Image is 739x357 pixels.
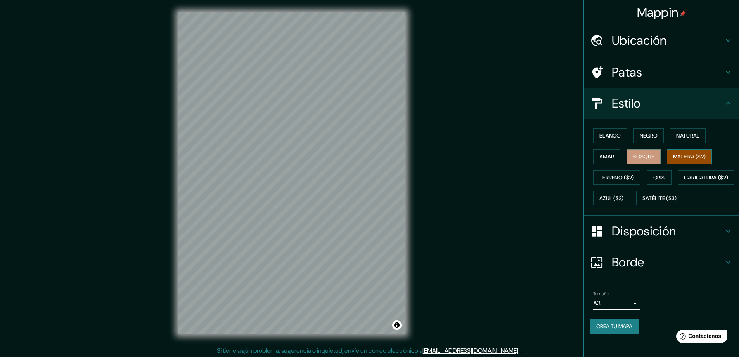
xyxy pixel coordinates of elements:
button: Negro [633,128,664,143]
font: Madera ($2) [673,153,706,160]
font: Amar [599,153,614,160]
canvas: Mapa [178,12,405,334]
button: Amar [593,149,620,164]
button: Azul ($2) [593,191,630,205]
font: Negro [640,132,658,139]
font: Si tiene algún problema, sugerencia o inquietud, envíe un correo electrónico a [217,347,422,355]
font: Disposición [612,223,676,239]
font: Satélite ($3) [642,195,677,202]
font: Borde [612,254,644,270]
a: [EMAIL_ADDRESS][DOMAIN_NAME] [422,347,518,355]
font: Crea tu mapa [596,323,632,330]
button: Crea tu mapa [590,319,639,334]
button: Gris [647,170,672,185]
div: Ubicación [584,25,739,56]
button: Natural [670,128,706,143]
font: Terreno ($2) [599,174,634,181]
font: Caricatura ($2) [684,174,729,181]
font: Bosque [633,153,654,160]
font: A3 [593,299,601,307]
button: Madera ($2) [667,149,712,164]
button: Satélite ($3) [636,191,683,205]
font: . [521,346,522,355]
button: Activar o desactivar atribución [392,320,402,330]
div: Estilo [584,88,739,119]
font: Tamaño [593,291,609,297]
img: pin-icon.png [680,10,686,17]
div: A3 [593,297,640,310]
iframe: Lanzador de widgets de ayuda [670,327,730,348]
font: Mappin [637,4,678,21]
button: Blanco [593,128,627,143]
div: Patas [584,57,739,88]
div: Borde [584,247,739,278]
button: Caricatura ($2) [678,170,735,185]
button: Bosque [627,149,661,164]
font: Blanco [599,132,621,139]
font: Estilo [612,95,641,111]
font: . [518,347,519,355]
font: Patas [612,64,642,80]
font: Gris [653,174,665,181]
button: Terreno ($2) [593,170,640,185]
font: Azul ($2) [599,195,624,202]
div: Disposición [584,216,739,247]
font: . [519,346,521,355]
font: Ubicación [612,32,667,49]
font: Natural [676,132,699,139]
